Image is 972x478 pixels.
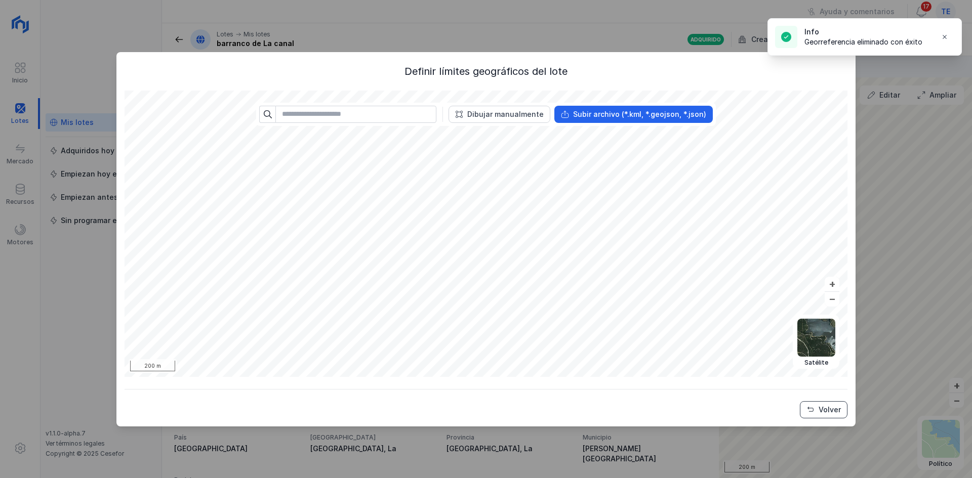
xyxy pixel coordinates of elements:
[554,106,713,123] button: Subir archivo (*.kml, *.geojson, *.json)
[797,319,835,357] img: satellite.webp
[800,401,847,418] button: Volver
[804,27,922,37] div: Info
[449,106,550,123] button: Dibujar manualmente
[125,64,847,78] div: Definir límites geográficos del lote
[797,359,835,367] div: Satélite
[825,277,839,291] button: +
[819,405,841,415] div: Volver
[804,37,922,47] div: Georreferencia eliminado con éxito
[825,292,839,307] button: –
[467,109,544,119] div: Dibujar manualmente
[573,109,706,119] div: Subir archivo (*.kml, *.geojson, *.json)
